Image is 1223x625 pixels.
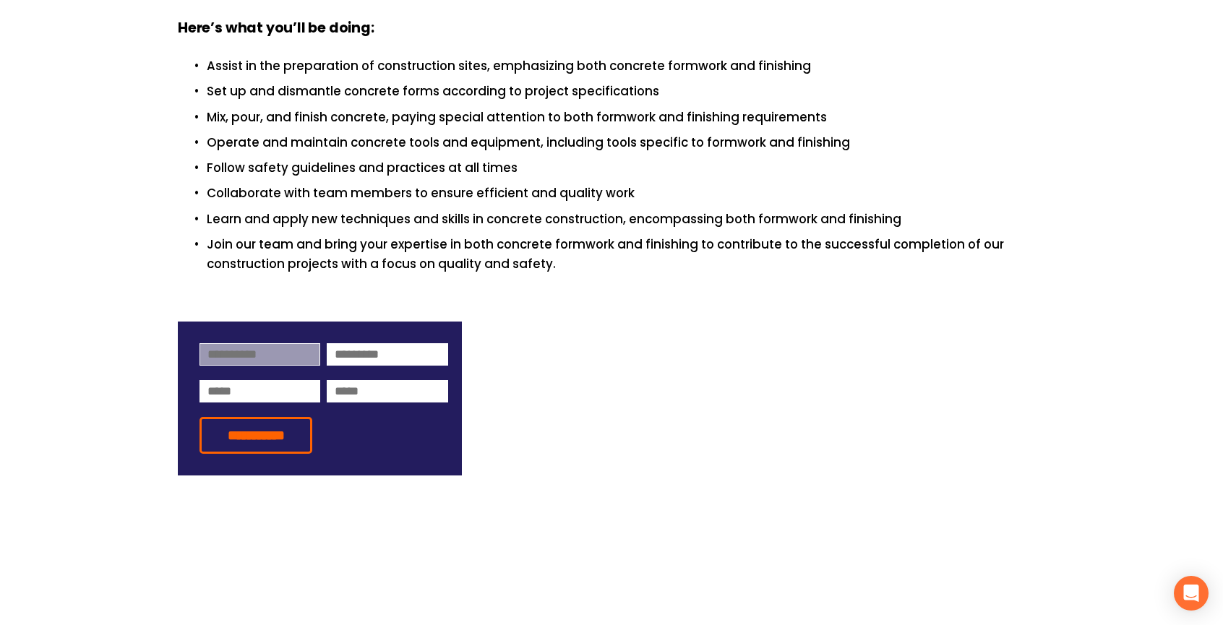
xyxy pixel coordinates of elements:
p: Mix, pour, and finish concrete, paying special attention to both formwork and finishing requirements [207,108,1045,127]
strong: Here’s what you’ll be doing: [178,17,374,41]
div: Open Intercom Messenger [1174,576,1209,611]
p: Collaborate with team members to ensure efficient and quality work [207,184,1045,203]
p: Learn and apply new techniques and skills in concrete construction, encompassing both formwork an... [207,210,1045,229]
p: Follow safety guidelines and practices at all times [207,158,1045,178]
p: Operate and maintain concrete tools and equipment, including tools specific to formwork and finis... [207,133,1045,152]
p: Assist in the preparation of construction sites, emphasizing both concrete formwork and finishing [207,56,1045,76]
p: Join our team and bring your expertise in both concrete formwork and finishing to contribute to t... [207,235,1045,274]
p: Set up and dismantle concrete forms according to project specifications [207,82,1045,101]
